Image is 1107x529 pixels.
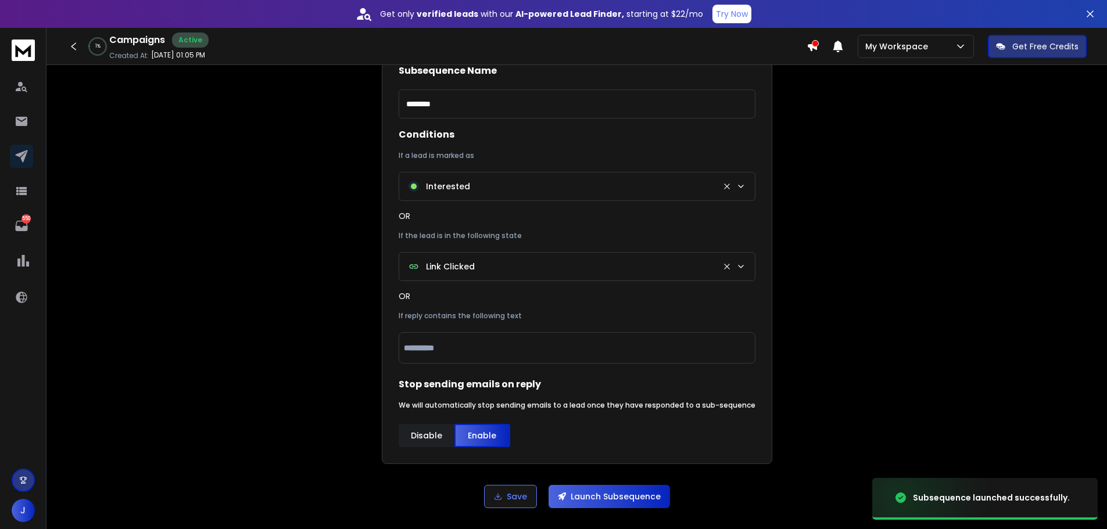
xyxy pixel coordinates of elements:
label: If the lead is in the following state [399,231,755,240]
p: My Workspace [865,41,933,52]
p: Created At: [109,51,149,60]
p: [DATE] 01:05 PM [151,51,205,60]
img: Profile image for Lakshita [35,99,46,110]
div: Link Clicked [409,261,475,272]
button: Enable [454,424,510,447]
button: Emoji picker [18,380,27,390]
b: In 1 hour [28,70,70,79]
div: Hey [PERSON_NAME], thanks for reaching out. [19,131,181,153]
button: go back [8,5,30,27]
button: J [12,499,35,522]
button: Send a message… [199,376,218,394]
div: Lakshita says… [9,97,223,124]
div: Lakshita says… [9,124,223,414]
button: Save [484,485,537,508]
h2: OR [399,290,755,302]
p: Stop sending emails on reply [399,377,755,391]
button: Gif picker [37,380,46,390]
h1: Box [56,6,73,15]
button: Home [182,5,204,27]
button: Disable [399,424,454,447]
label: We will automatically stop sending emails to a lead once they have responded to a sub-sequence [399,401,755,410]
label: If reply contains the following text [399,311,755,321]
img: logo [12,39,35,61]
p: 550 [22,214,31,224]
strong: verified leads [417,8,478,20]
button: Launch Subsequence [549,485,670,508]
p: Conditions [399,128,755,142]
div: Active [172,33,209,48]
p: Get only with our starting at $22/mo [380,8,703,20]
div: Hey [PERSON_NAME], thanks for reaching out.You can reach out to upto 50k active leads in a month ... [9,124,191,388]
div: You can reach out to upto 50k active leads in a month under your plan as of now: [19,159,181,193]
button: Upload attachment [55,380,65,390]
b: [PERSON_NAME][EMAIL_ADDRESS][DOMAIN_NAME] [19,30,177,51]
button: Get Free Credits [988,35,1087,58]
p: Try Now [716,8,748,20]
strong: AI-powered Lead Finder, [515,8,624,20]
div: Subsequence launched successfully. [913,492,1070,503]
div: The team will be back 🕒 [19,58,181,81]
p: The team can also help [56,15,145,26]
div: Close [204,5,225,26]
label: If a lead is marked as [399,151,755,160]
div: joined the conversation [50,99,198,110]
button: Try Now [712,5,751,23]
div: Interested [409,181,470,192]
h1: Campaigns [109,33,165,47]
div: I can see that you have exhausted the credits under your plan, for this we have the option to pur... [19,290,181,382]
img: Profile image for Box [33,6,52,25]
textarea: Message… [10,356,223,376]
p: Get Free Credits [1012,41,1079,52]
a: 550 [10,214,33,237]
h2: OR [399,210,755,222]
p: Subsequence Name [399,64,755,78]
p: 1 % [95,43,101,50]
b: [PERSON_NAME] [50,100,115,109]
